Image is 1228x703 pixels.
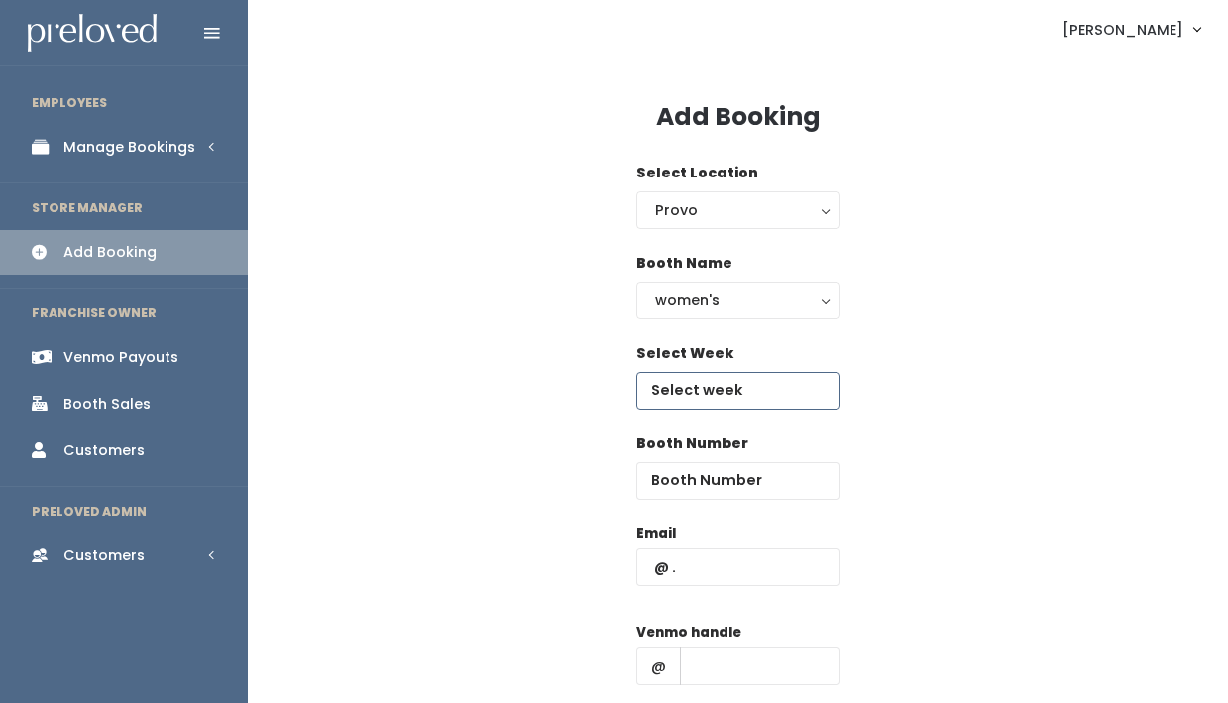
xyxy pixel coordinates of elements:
div: Provo [655,199,822,221]
label: Venmo handle [636,623,741,643]
button: women's [636,282,840,319]
span: @ [636,647,681,685]
label: Select Location [636,163,758,183]
div: Venmo Payouts [63,347,178,368]
button: Provo [636,191,840,229]
div: Customers [63,545,145,566]
img: preloved logo [28,14,157,53]
a: [PERSON_NAME] [1043,8,1220,51]
label: Booth Number [636,433,748,454]
input: @ . [636,548,840,586]
h3: Add Booking [656,103,821,131]
div: Booth Sales [63,394,151,414]
div: Customers [63,440,145,461]
input: Select week [636,372,840,410]
span: [PERSON_NAME] [1062,19,1183,41]
input: Booth Number [636,462,840,500]
div: women's [655,290,822,311]
div: Manage Bookings [63,137,195,158]
div: Add Booking [63,242,157,263]
label: Booth Name [636,253,732,274]
label: Email [636,525,676,544]
label: Select Week [636,343,733,364]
